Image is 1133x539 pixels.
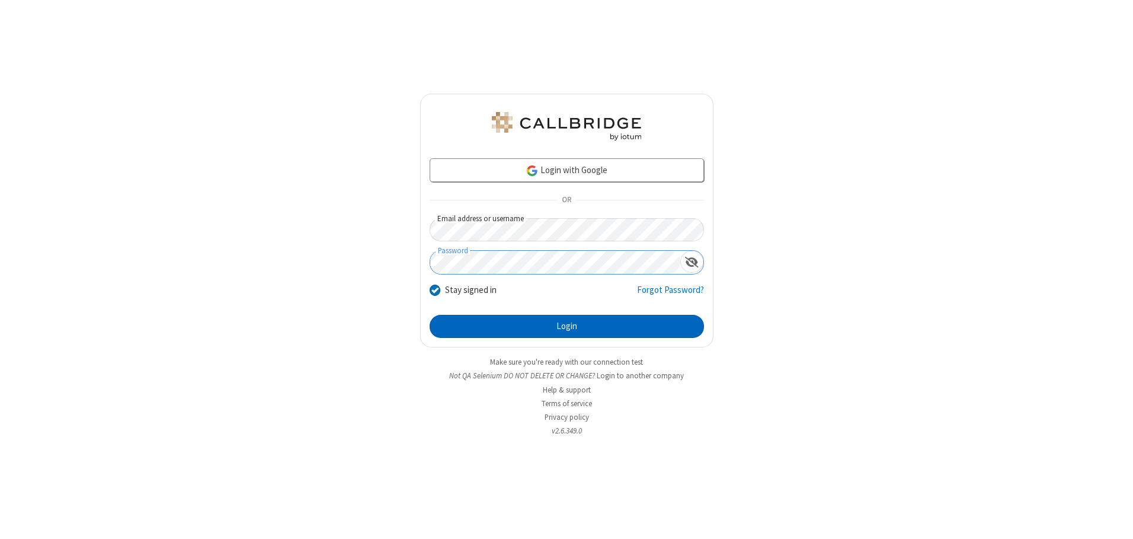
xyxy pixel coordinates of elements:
label: Stay signed in [445,283,497,297]
img: google-icon.png [526,164,539,177]
button: Login [430,315,704,339]
input: Email address or username [430,218,704,241]
button: Login to another company [597,370,684,381]
span: OR [557,192,576,209]
input: Password [430,251,680,274]
div: Show password [680,251,703,273]
a: Make sure you're ready with our connection test [490,357,643,367]
li: v2.6.349.0 [420,425,713,436]
li: Not QA Selenium DO NOT DELETE OR CHANGE? [420,370,713,381]
a: Forgot Password? [637,283,704,306]
img: QA Selenium DO NOT DELETE OR CHANGE [489,112,644,141]
a: Help & support [543,385,591,395]
a: Login with Google [430,158,704,182]
a: Terms of service [542,398,592,409]
a: Privacy policy [545,412,589,422]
